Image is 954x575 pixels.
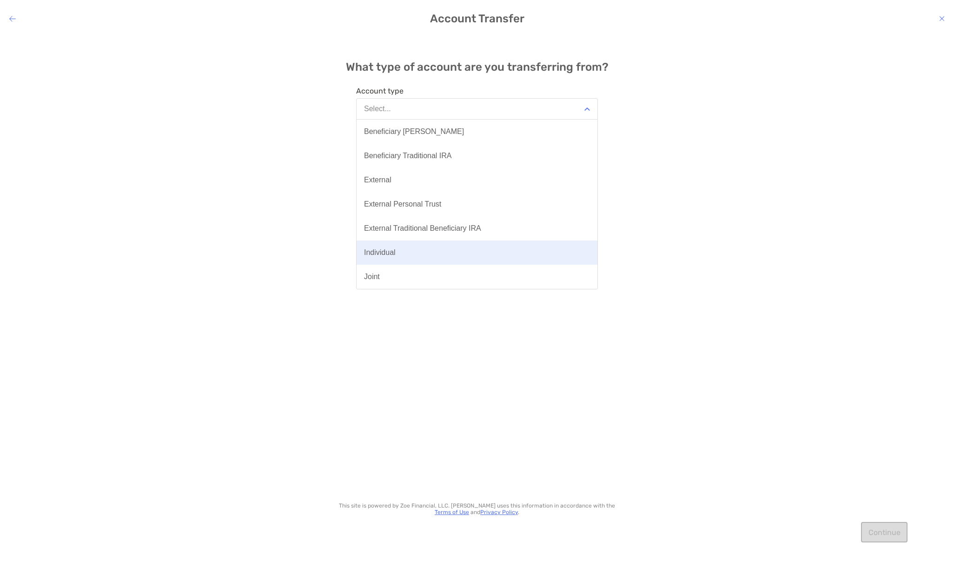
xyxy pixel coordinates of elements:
button: External [357,168,597,192]
div: Beneficiary [PERSON_NAME] [364,127,464,136]
a: Privacy Policy [480,509,518,515]
div: Individual [364,248,396,257]
a: Terms of Use [435,509,469,515]
img: Open dropdown arrow [584,107,590,111]
button: Select... [356,98,598,120]
button: Individual [357,241,597,265]
div: External Personal Trust [364,200,441,208]
span: Account type [356,87,598,95]
div: External [364,176,391,184]
div: External Traditional Beneficiary IRA [364,224,481,233]
div: Select... [364,105,391,113]
h4: What type of account are you transferring from? [346,60,609,74]
div: Joint [364,273,380,281]
div: Beneficiary Traditional IRA [364,152,452,160]
button: Beneficiary Traditional IRA [357,144,597,168]
p: This site is powered by Zoe Financial, LLC. [PERSON_NAME] uses this information in accordance wit... [337,502,617,515]
button: Joint [357,265,597,289]
button: Beneficiary [PERSON_NAME] [357,120,597,144]
button: External Traditional Beneficiary IRA [357,216,597,241]
button: External Personal Trust [357,192,597,216]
